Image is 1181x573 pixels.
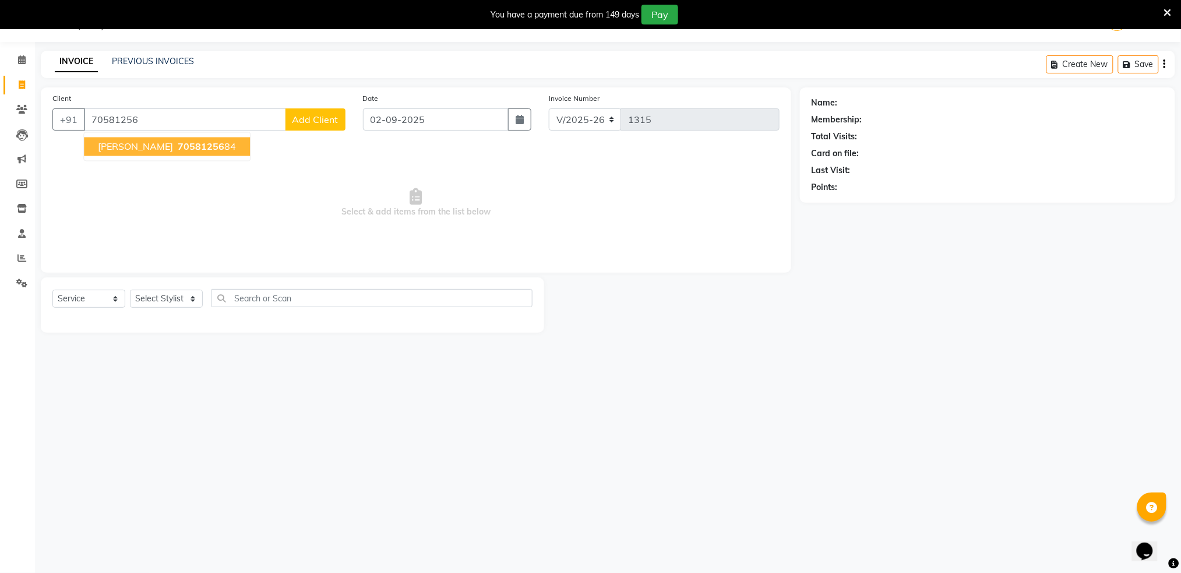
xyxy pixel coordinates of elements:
div: You have a payment due from 149 days [491,9,639,21]
div: Membership: [812,114,862,126]
a: PREVIOUS INVOICES [112,56,194,66]
ngb-highlight: 84 [175,141,236,153]
a: INVOICE [55,51,98,72]
input: Search or Scan [211,289,533,307]
div: Last Visit: [812,164,851,177]
div: Name: [812,97,838,109]
div: Card on file: [812,147,859,160]
input: Search by Name/Mobile/Email/Code [84,108,286,131]
div: Points: [812,181,838,194]
span: Add Client [292,114,339,125]
span: 70581256 [178,141,224,153]
div: Total Visits: [812,131,858,143]
button: +91 [52,108,85,131]
button: Pay [641,5,678,24]
button: Add Client [285,108,346,131]
label: Client [52,93,71,104]
span: [PERSON_NAME] [98,141,173,153]
label: Invoice Number [549,93,600,104]
span: Select & add items from the list below [52,145,780,261]
button: Create New [1046,55,1113,73]
iframe: chat widget [1132,526,1169,561]
label: Date [363,93,379,104]
button: Save [1118,55,1159,73]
